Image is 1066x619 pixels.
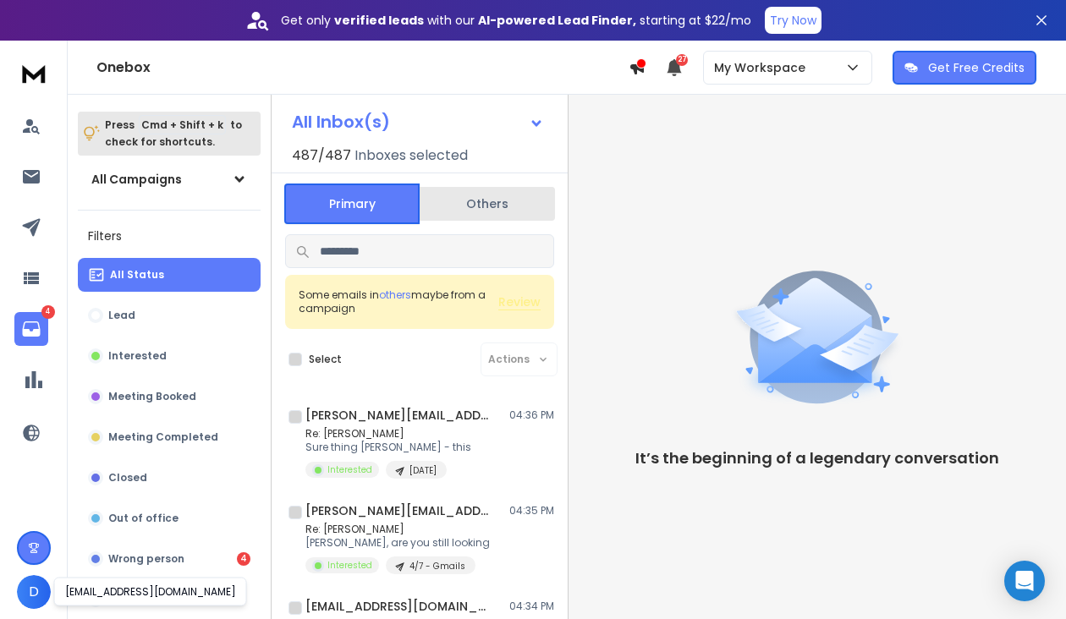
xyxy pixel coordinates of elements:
p: It’s the beginning of a legendary conversation [635,446,999,470]
div: Some emails in maybe from a campaign [299,288,498,315]
p: My Workspace [714,59,812,76]
button: D [17,575,51,609]
p: Out of office [108,512,179,525]
div: Open Intercom Messenger [1004,561,1045,601]
p: [PERSON_NAME], are you still looking [305,536,490,550]
p: Interested [108,349,167,363]
p: Get Free Credits [928,59,1025,76]
h1: Onebox [96,58,629,78]
button: Review [498,293,541,310]
h1: All Campaigns [91,171,182,188]
h1: [EMAIL_ADDRESS][DOMAIN_NAME] [305,598,492,615]
p: 4 [41,305,55,319]
button: All Status [78,258,261,292]
button: Closed [78,461,261,495]
h1: [PERSON_NAME][EMAIL_ADDRESS][PERSON_NAME][DOMAIN_NAME] [305,407,492,424]
button: All Campaigns [78,162,261,196]
p: 04:36 PM [509,408,554,422]
strong: AI-powered Lead Finder, [478,12,636,29]
h3: Filters [78,224,261,248]
button: Get Free Credits [893,51,1036,85]
p: Interested [327,559,372,572]
button: Others [420,185,555,222]
button: All Inbox(s) [278,105,558,139]
button: Try Now [765,7,821,34]
h3: Inboxes selected [354,145,468,166]
button: Primary [284,184,420,224]
p: All Status [110,268,164,282]
button: Lead [78,299,261,332]
label: Select [309,353,342,366]
h1: [PERSON_NAME][EMAIL_ADDRESS][DOMAIN_NAME] [305,502,492,519]
h1: All Inbox(s) [292,113,390,130]
p: Re: [PERSON_NAME] [305,523,490,536]
strong: verified leads [334,12,424,29]
p: Interested [327,463,372,476]
p: Sure thing [PERSON_NAME] - this [305,441,471,454]
div: [EMAIL_ADDRESS][DOMAIN_NAME] [54,578,247,606]
a: 4 [14,312,48,346]
button: Out of office [78,501,261,535]
span: Cmd + Shift + k [139,115,226,134]
p: Try Now [770,12,816,29]
span: 487 / 487 [292,145,351,166]
p: Press to check for shortcuts. [105,117,242,151]
div: 4 [237,552,250,566]
p: 4/7 - Gmails [409,560,465,572]
p: Closed [108,471,147,485]
button: Interested [78,339,261,373]
button: Wrong person4 [78,542,261,576]
p: [DATE] [409,464,437,477]
p: Meeting Completed [108,430,218,444]
span: 27 [676,54,688,66]
img: logo [17,58,51,89]
p: Get only with our starting at $22/mo [281,12,751,29]
p: Lead [108,309,135,322]
p: 04:35 PM [509,504,554,518]
p: Re: [PERSON_NAME] [305,427,471,441]
p: Meeting Booked [108,390,196,403]
button: Meeting Booked [78,380,261,414]
p: Wrong person [108,552,184,566]
button: Meeting Completed [78,420,261,454]
p: 04:34 PM [509,600,554,613]
span: others [379,288,411,302]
